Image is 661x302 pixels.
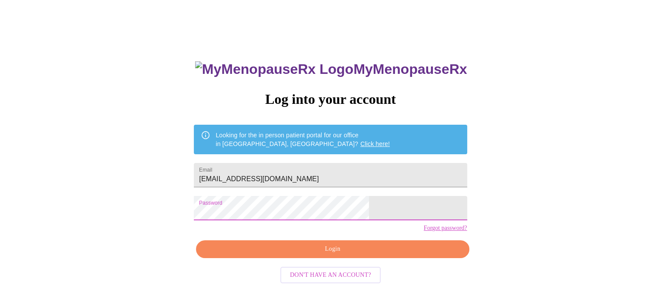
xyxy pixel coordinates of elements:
[280,267,381,284] button: Don't have an account?
[360,140,390,147] a: Click here!
[206,244,459,255] span: Login
[278,270,383,278] a: Don't have an account?
[194,91,467,107] h3: Log into your account
[424,225,467,232] a: Forgot password?
[290,270,371,281] span: Don't have an account?
[196,240,469,258] button: Login
[195,61,353,77] img: MyMenopauseRx Logo
[195,61,467,77] h3: MyMenopauseRx
[216,127,390,152] div: Looking for the in person patient portal for our office in [GEOGRAPHIC_DATA], [GEOGRAPHIC_DATA]?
